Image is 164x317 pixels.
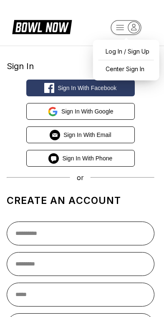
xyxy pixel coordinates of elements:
[7,173,154,182] div: or
[97,44,155,59] a: Log In / Sign Up
[63,131,111,138] span: Sign in with Email
[26,103,135,120] button: Sign in with Google
[7,61,154,71] div: Sign In
[26,80,135,96] button: Sign in with Facebook
[62,155,112,162] span: Sign in with Phone
[61,108,114,115] span: Sign in with Google
[26,150,135,167] button: Sign in with Phone
[58,85,116,91] span: Sign in with Facebook
[26,126,135,143] button: Sign in with Email
[7,195,154,206] h1: Create an account
[97,62,155,76] a: Center Sign In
